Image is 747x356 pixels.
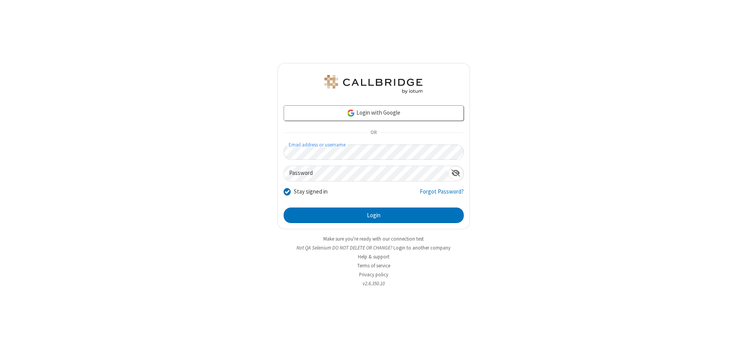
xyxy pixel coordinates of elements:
span: OR [367,127,380,138]
input: Email address or username [284,145,464,160]
a: Help & support [358,253,389,260]
div: Show password [448,166,463,180]
img: google-icon.png [347,109,355,117]
input: Password [284,166,448,181]
a: Privacy policy [359,271,388,278]
a: Forgot Password? [420,187,464,202]
a: Terms of service [357,262,390,269]
button: Login [284,208,464,223]
img: QA Selenium DO NOT DELETE OR CHANGE [323,75,424,94]
a: Login with Google [284,105,464,121]
label: Stay signed in [294,187,328,196]
a: Make sure you're ready with our connection test [323,236,424,242]
li: v2.6.350.10 [277,280,470,287]
li: Not QA Selenium DO NOT DELETE OR CHANGE? [277,244,470,251]
button: Login to another company [393,244,451,251]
